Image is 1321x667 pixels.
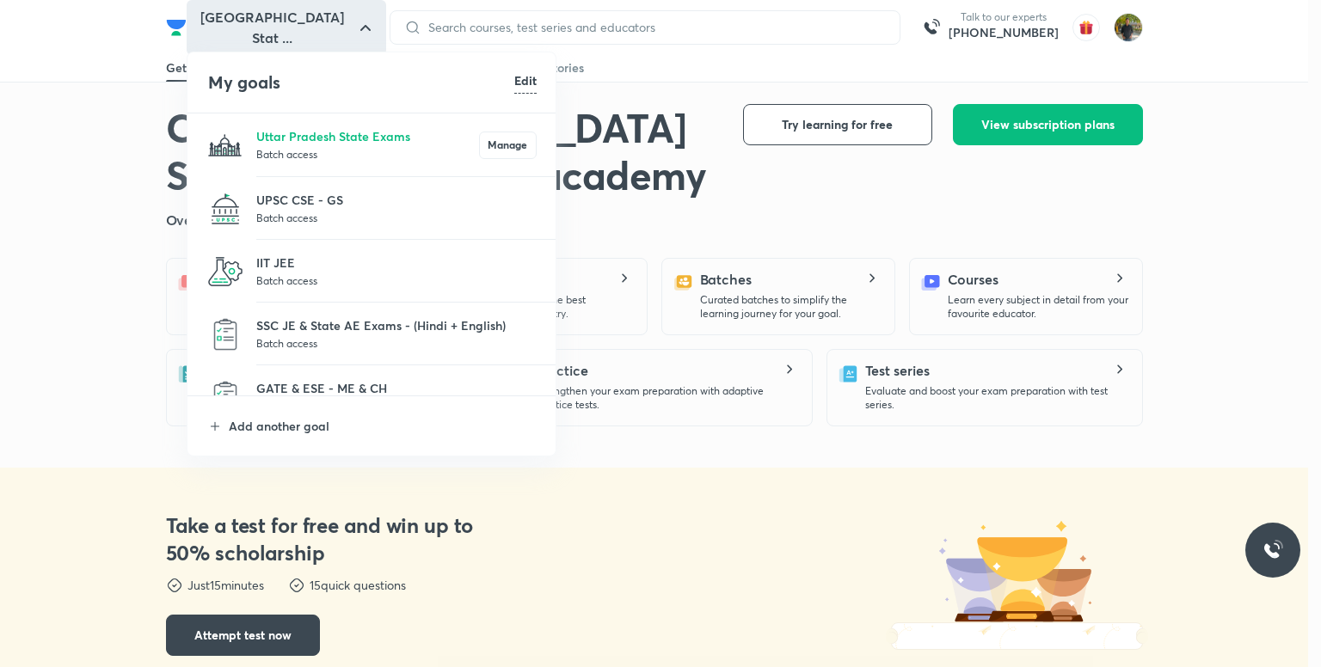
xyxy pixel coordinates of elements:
[479,132,537,159] button: Manage
[256,127,479,145] p: Uttar Pradesh State Exams
[256,145,479,162] p: Batch access
[256,209,537,226] p: Batch access
[256,334,537,352] p: Batch access
[208,128,243,162] img: Uttar Pradesh State Exams
[256,191,537,209] p: UPSC CSE - GS
[256,254,537,272] p: IIT JEE
[229,417,537,435] p: Add another goal
[256,272,537,289] p: Batch access
[208,70,514,95] h4: My goals
[208,192,243,226] img: UPSC CSE - GS
[208,254,243,289] img: IIT JEE
[208,317,243,352] img: SSC JE & State AE Exams - (Hindi + English)
[256,379,537,397] p: GATE & ESE - ME & CH
[208,380,243,414] img: GATE & ESE - ME & CH
[514,71,537,89] h6: Edit
[256,316,537,334] p: SSC JE & State AE Exams - (Hindi + English)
